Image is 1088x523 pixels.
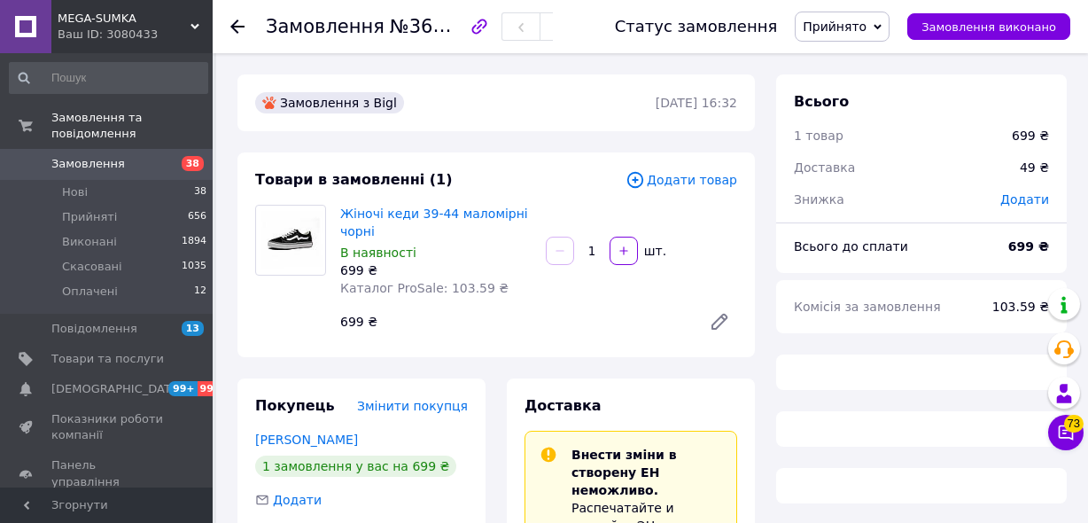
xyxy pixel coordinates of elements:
div: Повернутися назад [230,18,245,35]
span: №361322446 [390,15,516,37]
span: 38 [182,156,204,171]
span: Виконані [62,234,117,250]
span: Прийнято [803,20,867,34]
span: MEGA-SUMKA [58,11,190,27]
span: 12 [194,284,206,300]
span: Оплачені [62,284,118,300]
span: 13 [182,321,204,336]
div: [PERSON_NAME], [STREET_ADDRESS] [615,52,741,102]
span: 1894 [182,234,206,250]
div: Статус замовлення [615,18,778,35]
span: 1035 [182,259,206,275]
span: Вартість доставки для покупця [525,196,607,246]
span: Вартість доставки для продавця [525,111,587,178]
span: 99+ [198,381,227,396]
div: Ваш ID: 3080433 [58,27,213,43]
span: Залишилося 300 символів [794,160,964,174]
span: Прийняті [62,209,117,225]
span: Історія замовлення [255,483,413,500]
button: Замовлення виконано [907,13,1070,40]
div: 30 ₴ [615,102,741,187]
input: Номер експрес-накладної [525,269,737,304]
span: Товари та послуги [51,351,164,367]
span: Нові [62,184,88,200]
span: Замовлення [51,156,125,172]
button: Згенерувати ЕН [525,390,737,425]
div: 49 ₴ [615,187,741,254]
span: Замовлення виконано [921,20,1056,34]
span: 99+ [168,381,198,396]
span: 73 [1064,415,1084,433]
span: Замовлення [266,16,385,37]
span: 38 [194,184,206,200]
button: Чат з покупцем73 [1048,415,1084,450]
span: 656 [188,209,206,225]
span: [DEMOGRAPHIC_DATA] [51,381,183,397]
span: Повідомлення [51,321,137,337]
span: Замовлення та повідомлення [51,110,213,142]
span: або [620,359,641,377]
input: Пошук [9,62,208,94]
span: Показники роботи компанії [51,411,164,443]
span: Скасовані [62,259,122,275]
span: Адреса [525,61,571,75]
span: Панель управління [51,457,164,489]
